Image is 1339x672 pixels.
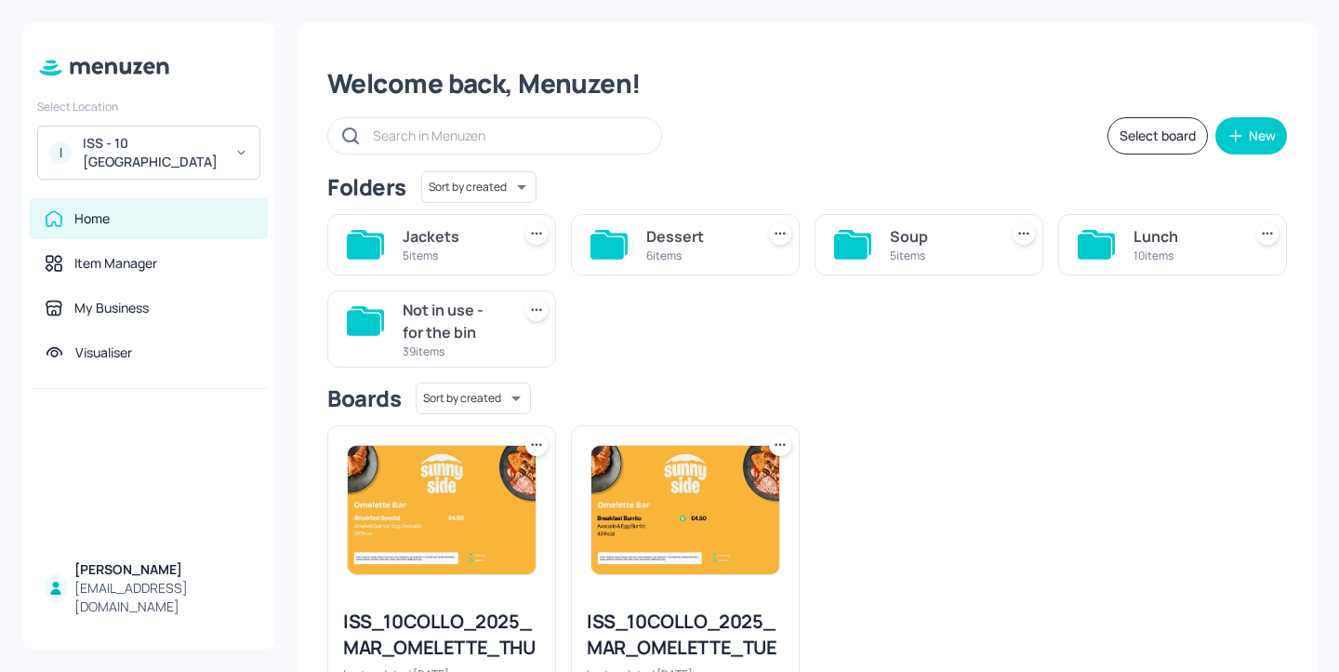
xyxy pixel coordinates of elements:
[74,209,110,228] div: Home
[49,141,72,164] div: I
[890,248,990,263] div: 5 items
[74,579,253,616] div: [EMAIL_ADDRESS][DOMAIN_NAME]
[74,560,253,579] div: [PERSON_NAME]
[327,67,1287,101] div: Welcome back, Menuzen!
[890,225,990,248] div: Soup
[421,168,537,206] div: Sort by created
[1134,225,1234,248] div: Lunch
[587,609,784,661] div: ISS_10COLLO_2025_MAR_OMELETTE_TUE
[327,383,401,413] div: Boards
[403,343,503,359] div: 39 items
[74,299,149,317] div: My Business
[591,446,779,574] img: 2025-08-29-1756454443696u54qv3gph4.jpeg
[646,248,747,263] div: 6 items
[348,446,536,574] img: 2025-08-29-1756455170588zuoxskk7pe.jpeg
[83,134,223,171] div: ISS - 10 [GEOGRAPHIC_DATA]
[646,225,747,248] div: Dessert
[403,225,503,248] div: Jackets
[1215,117,1287,155] button: New
[343,609,540,661] div: ISS_10COLLO_2025_MAR_OMELETTE_THU
[37,99,260,114] div: Select Location
[1249,129,1276,142] div: New
[416,380,531,417] div: Sort by created
[403,299,503,343] div: Not in use - for the bin
[74,254,157,273] div: Item Manager
[1107,117,1208,155] button: Select board
[327,172,406,202] div: Folders
[403,248,503,263] div: 5 items
[1134,248,1234,263] div: 10 items
[373,122,643,149] input: Search in Menuzen
[75,343,132,362] div: Visualiser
